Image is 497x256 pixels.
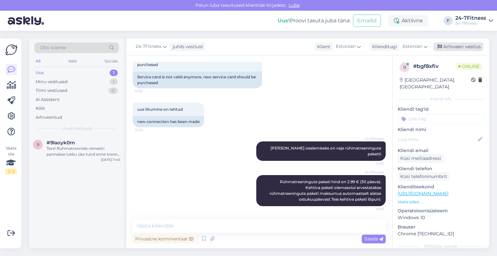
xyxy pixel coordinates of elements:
span: 24-7Fitness [359,136,384,141]
span: uus liitumine on tehtud [137,107,183,112]
a: [URL][DOMAIN_NAME] [398,191,448,196]
span: Saada [364,236,383,242]
span: Uued vestlused [62,126,92,131]
div: Klient [315,43,330,50]
div: Service card is not valid anymore, new service card should be purchased [133,72,262,88]
span: 12:23 [359,206,384,211]
div: 24-7Fitness [455,16,486,21]
div: Tere! Rühmatrennide nimekiri pannakse lukku üks tund enne trenni toimumist. Kui trenni alguseni o... [47,146,120,157]
p: Kliendi tag'id [398,106,484,113]
div: Uus [36,70,44,76]
div: Küsi meiliaadressi [398,154,444,163]
div: 24-7fitness [455,21,486,26]
div: [DATE] 11:45 [101,157,120,162]
div: 1 [110,70,118,76]
span: 12:23 [359,161,384,166]
div: F [444,16,453,25]
div: 0 [108,87,118,94]
div: Vaata siia [5,145,17,174]
span: [PERSON_NAME] osalemiseks on vaja rühmatreeningute paketti [271,146,382,156]
p: Vaata edasi ... [398,199,484,205]
span: #9laoyk0m [47,140,75,146]
div: new connection has been made [133,116,204,127]
span: 24-7Fitness [359,170,384,175]
span: 12:20 [135,128,159,132]
p: Kliendi nimi [398,126,484,133]
div: All [34,57,42,65]
p: Windows 10 [398,214,484,221]
div: Arhiveeritud [36,114,62,121]
div: Socials [103,57,119,65]
b: Uus! [278,17,290,24]
span: 24-7Fitness [136,43,161,50]
p: Kliendi email [398,147,484,154]
span: Rühmatreeningute paketi hind on 2.99 € (30 päeva). Kehtiva paketi olemasolul arvestatakse rühmatr... [270,179,382,202]
div: [GEOGRAPHIC_DATA], [GEOGRAPHIC_DATA] [400,77,471,90]
span: Estonian [403,43,422,50]
div: Kliendi info [398,96,484,102]
input: Lisa nimi [398,136,477,143]
div: Küsi telefoninumbrit [398,172,450,181]
div: Tiimi vestlused [36,87,67,94]
span: b [403,65,406,70]
div: Web [67,57,78,65]
p: Chrome [TECHNICAL_ID] [398,230,484,237]
button: Emailid [353,15,381,27]
div: Aktiivne [389,15,428,27]
div: juhib vestlust [170,43,203,50]
div: AI Assistent [36,96,60,103]
p: Klienditeekond [398,184,484,190]
span: Otsi kliente [40,44,66,51]
div: Privaatne kommentaar [133,235,196,243]
span: Luba [287,2,302,8]
img: Askly Logo [5,44,17,56]
p: Brauser [398,224,484,230]
div: Arhiveeri vestlus [434,42,483,51]
a: 24-7Fitness24-7fitness [455,16,493,26]
span: 9 [37,142,39,147]
span: 12:20 [135,89,159,94]
span: Estonian [336,43,356,50]
div: [PERSON_NAME] [398,244,484,250]
div: 2 / 3 [5,169,17,174]
div: # bgf8xfiv [413,62,456,70]
div: Kõik [36,105,45,112]
div: 1 [110,79,118,85]
div: Proovi tasuta juba täna: [278,17,350,25]
input: Lisa tag [398,114,484,124]
div: Klienditugi [370,43,397,50]
span: Online [456,63,482,70]
div: Minu vestlused [36,79,68,85]
p: Operatsioonisüsteem [398,207,484,214]
p: Kliendi telefon [398,165,484,172]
